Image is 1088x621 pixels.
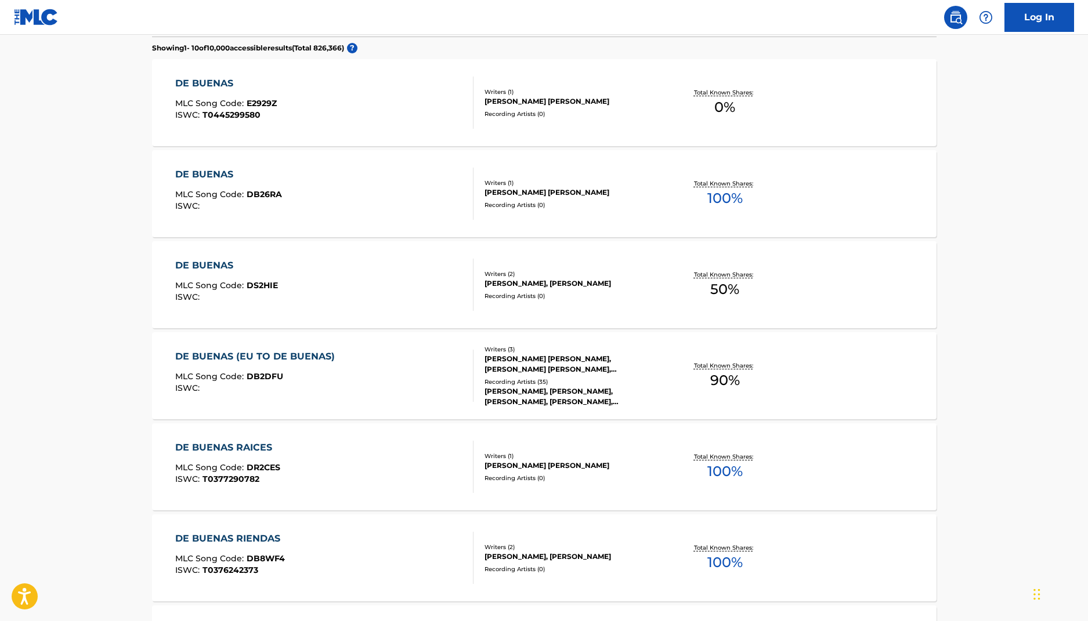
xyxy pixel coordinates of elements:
div: Recording Artists ( 0 ) [485,565,660,573]
div: Arrastrar [1033,577,1040,612]
div: DE BUENAS [175,168,282,181]
div: Recording Artists ( 0 ) [485,474,660,482]
div: [PERSON_NAME], [PERSON_NAME] [485,551,660,562]
div: DE BUENAS [175,259,278,273]
img: search [949,10,963,24]
div: [PERSON_NAME], [PERSON_NAME] [485,278,660,289]
span: MLC Song Code : [175,280,247,290]
div: Recording Artists ( 0 ) [485,292,660,300]
span: DB26RA [247,189,282,199]
span: MLC Song Code : [175,462,247,473]
p: Total Known Shares: [694,543,756,552]
div: Writers ( 1 ) [485,88,660,96]
span: DS2HIE [247,280,278,290]
p: Total Known Shares: [694,270,756,279]
span: ISWC : [175,565,203,575]
span: DB8WF4 [247,553,285,564]
span: ISWC : [175,201,203,211]
span: MLC Song Code : [175,371,247,382]
div: Writers ( 1 ) [485,179,660,187]
img: help [979,10,993,24]
a: DE BUENASMLC Song Code:DB26RAISWC:Writers (1)[PERSON_NAME] [PERSON_NAME]Recording Artists (0)Tota... [152,150,937,237]
div: Writers ( 2 ) [485,543,660,551]
span: 100 % [707,552,743,573]
div: Recording Artists ( 0 ) [485,110,660,118]
div: [PERSON_NAME], [PERSON_NAME], [PERSON_NAME], [PERSON_NAME], [PERSON_NAME] [485,386,660,407]
div: Writers ( 1 ) [485,452,660,460]
span: T0376242373 [203,565,258,575]
div: DE BUENAS RAICES [175,441,280,455]
a: DE BUENAS RIENDASMLC Song Code:DB8WF4ISWC:T0376242373Writers (2)[PERSON_NAME], [PERSON_NAME]Recor... [152,514,937,601]
a: DE BUENAS (EU TO DE BUENAS)MLC Song Code:DB2DFUISWC:Writers (3)[PERSON_NAME] [PERSON_NAME], [PERS... [152,332,937,419]
span: DR2CES [247,462,280,473]
span: 0 % [714,97,735,118]
div: DE BUENAS RIENDAS [175,532,286,546]
a: Public Search [944,6,967,29]
div: Writers ( 2 ) [485,270,660,278]
span: E2929Z [247,98,277,108]
p: Total Known Shares: [694,88,756,97]
a: Log In [1004,3,1074,32]
div: [PERSON_NAME] [PERSON_NAME] [485,96,660,107]
div: Writers ( 3 ) [485,345,660,354]
div: DE BUENAS [175,77,277,90]
img: MLC Logo [14,9,59,26]
span: 90 % [710,370,740,391]
div: Recording Artists ( 0 ) [485,201,660,209]
div: DE BUENAS (EU TO DE BUENAS) [175,350,341,364]
div: Recording Artists ( 35 ) [485,377,660,386]
p: Total Known Shares: [694,452,756,461]
div: [PERSON_NAME] [PERSON_NAME] [485,187,660,198]
span: MLC Song Code : [175,98,247,108]
a: DE BUENASMLC Song Code:DS2HIEISWC:Writers (2)[PERSON_NAME], [PERSON_NAME]Recording Artists (0)Tot... [152,241,937,328]
p: Total Known Shares: [694,179,756,188]
p: Showing 1 - 10 of 10,000 accessible results (Total 826,366 ) [152,43,344,53]
div: Help [974,6,997,29]
span: ? [347,43,357,53]
div: [PERSON_NAME] [PERSON_NAME] [485,460,660,471]
span: ISWC : [175,474,203,484]
span: 50 % [710,279,739,300]
span: 100 % [707,461,743,482]
span: ISWC : [175,110,203,120]
span: MLC Song Code : [175,553,247,564]
span: T0377290782 [203,474,259,484]
span: T0445299580 [203,110,261,120]
div: Widget de chat [1030,565,1088,621]
a: DE BUENAS RAICESMLC Song Code:DR2CESISWC:T0377290782Writers (1)[PERSON_NAME] [PERSON_NAME]Recordi... [152,423,937,510]
iframe: Chat Widget [1030,565,1088,621]
p: Total Known Shares: [694,361,756,370]
span: ISWC : [175,383,203,393]
a: DE BUENASMLC Song Code:E2929ZISWC:T0445299580Writers (1)[PERSON_NAME] [PERSON_NAME]Recording Arti... [152,59,937,146]
span: DB2DFU [247,371,283,382]
div: [PERSON_NAME] [PERSON_NAME], [PERSON_NAME] [PERSON_NAME], [PERSON_NAME] [485,354,660,375]
span: ISWC : [175,292,203,302]
span: MLC Song Code : [175,189,247,199]
span: 100 % [707,188,743,209]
